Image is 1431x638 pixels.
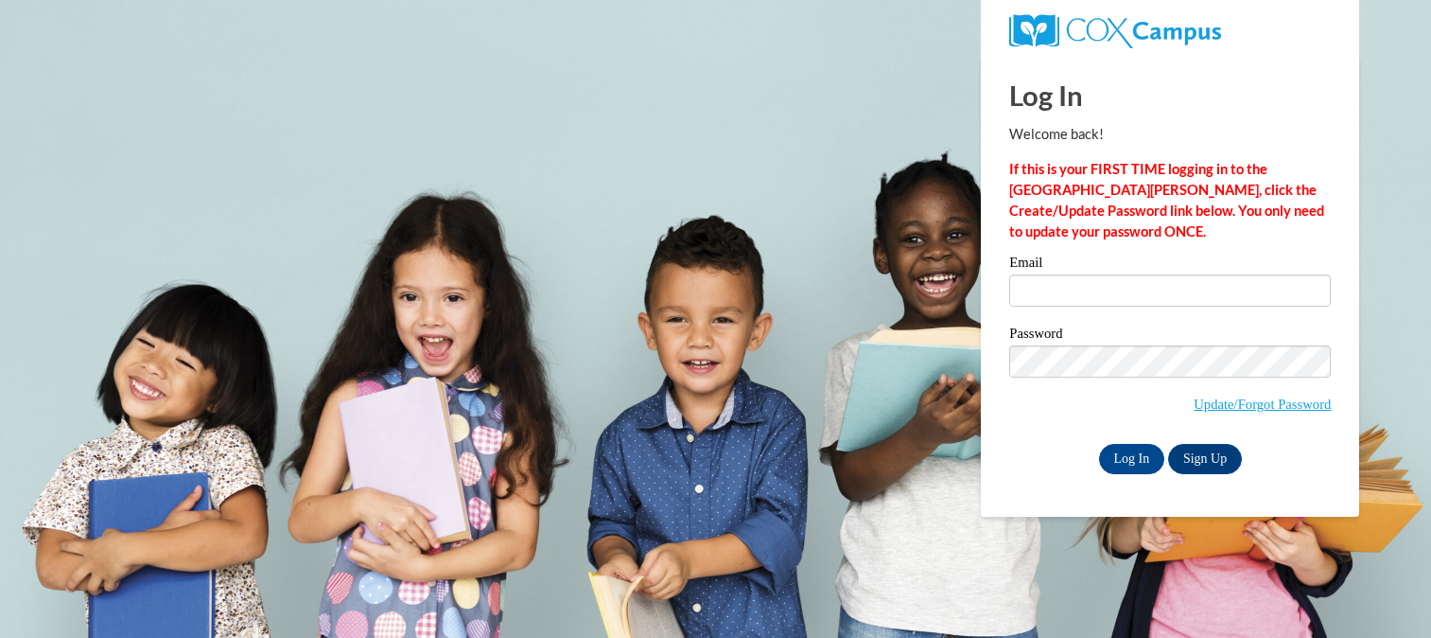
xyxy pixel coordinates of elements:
[1009,161,1324,239] strong: If this is your FIRST TIME logging in to the [GEOGRAPHIC_DATA][PERSON_NAME], click the Create/Upd...
[1009,22,1220,38] a: COX Campus
[1168,444,1242,474] a: Sign Up
[1009,256,1331,275] label: Email
[1009,124,1331,145] p: Welcome back!
[1009,14,1220,48] img: COX Campus
[1009,76,1331,115] h1: Log In
[1194,397,1331,412] a: Update/Forgot Password
[1009,327,1331,346] label: Password
[1099,444,1165,474] input: Log In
